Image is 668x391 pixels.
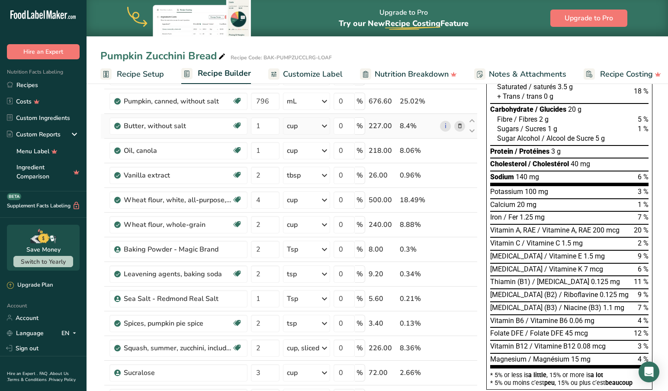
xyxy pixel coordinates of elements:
[638,125,649,133] span: 1 %
[639,362,659,382] div: Open Intercom Messenger
[520,213,545,221] span: 1.25 mg
[7,281,53,290] div: Upgrade Plan
[124,220,232,230] div: Wheat flour, whole-grain
[568,105,581,113] span: 20 g
[516,173,539,181] span: 140 mg
[525,187,548,196] span: 100 mg
[490,147,513,155] span: Protein
[440,121,451,132] a: i
[369,343,396,353] div: 226.00
[400,170,437,181] div: 0.96%
[532,278,589,286] span: / [MEDICAL_DATA]
[559,304,601,312] span: / Niacine (B3)
[49,377,76,383] a: Privacy Policy
[528,355,569,363] span: / Magnésium
[369,269,396,279] div: 9.20
[497,125,519,133] span: Sugars
[584,65,661,84] a: Recipe Costing
[400,368,437,378] div: 2.66%
[497,115,512,123] span: Fibre
[13,256,73,267] button: Switch to Yearly
[595,134,605,142] span: 5 g
[369,368,396,378] div: 72.00
[526,317,568,325] span: / Vitamine B6
[515,147,549,155] span: / Protéines
[490,291,557,299] span: [MEDICAL_DATA] (B2)
[525,329,563,337] span: / Folate DFE
[339,0,469,36] div: Upgrade to Pro
[638,239,649,247] span: 2 %
[522,92,542,100] span: / trans
[490,304,557,312] span: [MEDICAL_DATA] (B3)
[21,258,66,266] span: Switch to Yearly
[124,145,232,156] div: Oil, canola
[400,343,437,353] div: 8.36%
[375,68,449,80] span: Nutrition Breakdown
[537,226,591,234] span: / Vitamine A, RAE
[490,278,530,286] span: Thiamin (B1)
[571,355,591,363] span: 15 mg
[400,294,437,304] div: 0.21%
[490,317,524,325] span: Vitamin B6
[539,115,549,123] span: 2 g
[571,160,590,168] span: 40 mg
[490,200,515,209] span: Calcium
[287,343,319,353] div: cup, sliced
[369,318,396,329] div: 3.40
[490,368,649,386] section: * 5% or less is , 15% or more is
[7,44,80,59] button: Hire an Expert
[558,83,573,91] span: 3.5 g
[400,269,437,279] div: 0.34%
[584,265,603,273] span: 7 mcg
[287,195,298,205] div: cup
[600,68,653,80] span: Recipe Costing
[400,244,437,255] div: 0.3%
[490,265,543,273] span: [MEDICAL_DATA]
[369,294,396,304] div: 5.60
[569,317,594,325] span: 0.06 mg
[544,265,582,273] span: / Vitamine K
[634,87,649,95] span: 18 %
[26,245,61,254] div: Save Money
[287,269,297,279] div: tsp
[124,96,232,107] div: Pumpkin, canned, without salt
[490,355,527,363] span: Magnesium
[7,371,38,377] a: Hire an Expert .
[490,160,527,168] span: Cholesterol
[7,326,44,341] a: Language
[490,380,649,386] div: * 5% ou moins c’est , 15% ou plus c’est
[638,291,649,299] span: 9 %
[638,317,649,325] span: 4 %
[584,252,605,260] span: 1.5 mg
[565,329,588,337] span: 45 mcg
[605,379,633,386] span: beaucoup
[100,48,227,64] div: Pumpkin Zucchini Bread
[400,220,437,230] div: 8.88%
[117,68,164,80] span: Recipe Setup
[400,96,437,107] div: 25.02%
[124,244,232,255] div: Baking Powder - Magic Brand
[551,147,561,155] span: 3 g
[638,342,649,350] span: 3 %
[474,65,566,84] a: Notes & Attachments
[544,379,555,386] span: peu
[514,115,537,123] span: / Fibres
[548,125,557,133] span: 1 g
[490,329,523,337] span: Folate DFE
[559,291,598,299] span: / Riboflavine
[490,226,536,234] span: Vitamin A, RAE
[565,13,613,23] span: Upgrade to Pro
[497,134,540,142] span: Sugar Alcohol
[542,134,594,142] span: / Alcool de Sucre
[400,145,437,156] div: 8.06%
[400,318,437,329] div: 0.13%
[7,193,21,200] div: BETA
[400,195,437,205] div: 18.49%
[600,291,629,299] span: 0.125 mg
[7,371,69,383] a: About Us .
[287,145,298,156] div: cup
[577,342,606,350] span: 0.08 mcg
[535,105,566,113] span: / Glucides
[497,92,520,100] span: + Trans
[268,65,343,84] a: Customize Label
